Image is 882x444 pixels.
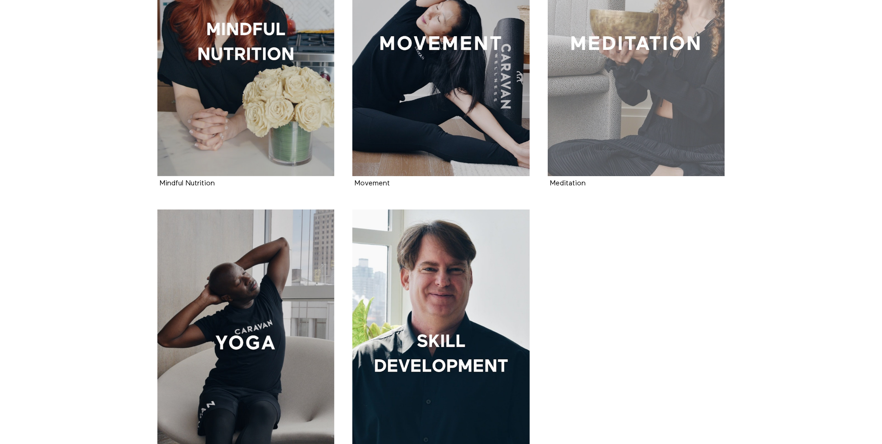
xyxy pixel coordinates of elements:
[160,180,215,187] a: Mindful Nutrition
[355,180,390,187] a: Movement
[550,180,586,187] a: Meditation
